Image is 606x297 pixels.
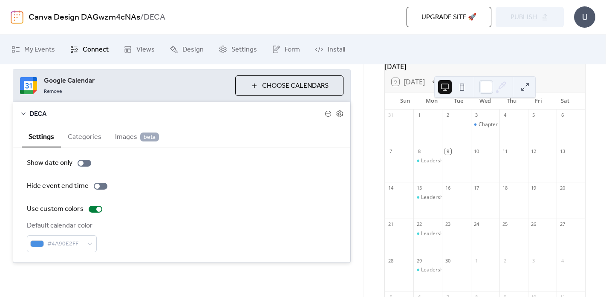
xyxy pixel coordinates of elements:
span: Remove [44,88,62,95]
div: 2 [444,112,451,118]
div: Leadership Meeting [421,230,468,237]
div: Leadership Meeting [413,194,442,201]
div: 1 [416,112,422,118]
span: Google Calendar [44,76,228,86]
span: Images [115,132,159,142]
div: Leadership Meeting [421,266,468,274]
span: Views [136,45,155,55]
a: Views [117,38,161,61]
div: Chapter Meeting [479,121,519,128]
div: 29 [416,257,422,264]
a: Canva Design DAGwzm4cNAs [29,9,140,26]
button: Choose Calendars [235,75,343,96]
a: Form [265,38,306,61]
div: Fri [525,92,552,110]
span: DECA [29,109,325,119]
div: 3 [473,112,480,118]
div: 15 [416,185,422,191]
div: 1 [473,257,480,264]
div: 30 [444,257,451,264]
div: 28 [387,257,394,264]
button: Categories [61,126,108,147]
div: Leadership Meeting [421,157,468,164]
span: Design [182,45,204,55]
a: Settings [212,38,263,61]
b: DECA [144,9,165,26]
div: 12 [531,148,537,155]
div: Sun [392,92,418,110]
span: Upgrade site 🚀 [421,12,476,23]
span: My Events [24,45,55,55]
a: Connect [63,38,115,61]
div: 4 [502,112,508,118]
div: Leadership Meeting [413,230,442,237]
div: 4 [559,257,566,264]
div: 14 [387,185,394,191]
span: Choose Calendars [262,81,329,91]
a: Install [309,38,352,61]
img: google [20,77,37,94]
div: 10 [473,148,480,155]
div: Thu [498,92,525,110]
span: Form [285,45,300,55]
div: Leadership Meeting [421,194,468,201]
span: Settings [231,45,257,55]
div: 20 [559,185,566,191]
div: 31 [387,112,394,118]
button: Upgrade site 🚀 [407,7,491,27]
div: 22 [416,221,422,228]
div: 8 [416,148,422,155]
span: Connect [83,45,109,55]
div: 11 [502,148,508,155]
div: Show date only [27,158,72,168]
div: 21 [387,221,394,228]
div: Use custom colors [27,204,84,214]
div: Leadership Meeting [413,157,442,164]
div: 3 [531,257,537,264]
div: 25 [502,221,508,228]
div: 17 [473,185,480,191]
div: Sat [551,92,578,110]
div: 27 [559,221,566,228]
b: / [140,9,144,26]
span: #4A90E2FF [47,239,83,249]
button: Settings [22,126,61,147]
div: 7 [387,148,394,155]
div: Leadership Meeting [413,266,442,274]
button: Images beta [108,126,166,147]
div: 23 [444,221,451,228]
div: 5 [531,112,537,118]
div: Hide event end time [27,181,89,191]
div: U [574,6,595,28]
div: 19 [531,185,537,191]
div: Chapter Meeting [471,121,499,128]
div: 16 [444,185,451,191]
a: Design [163,38,210,61]
div: 9 [444,148,451,155]
div: 18 [502,185,508,191]
div: Mon [418,92,445,110]
div: Wed [472,92,499,110]
div: Default calendar color [27,221,95,231]
div: Tue [445,92,472,110]
span: Install [328,45,345,55]
span: beta [140,133,159,141]
div: [DATE] [385,61,585,72]
div: 2 [502,257,508,264]
div: 6 [559,112,566,118]
img: logo [11,10,23,24]
div: 26 [531,221,537,228]
div: 13 [559,148,566,155]
a: My Events [5,38,61,61]
div: 24 [473,221,480,228]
